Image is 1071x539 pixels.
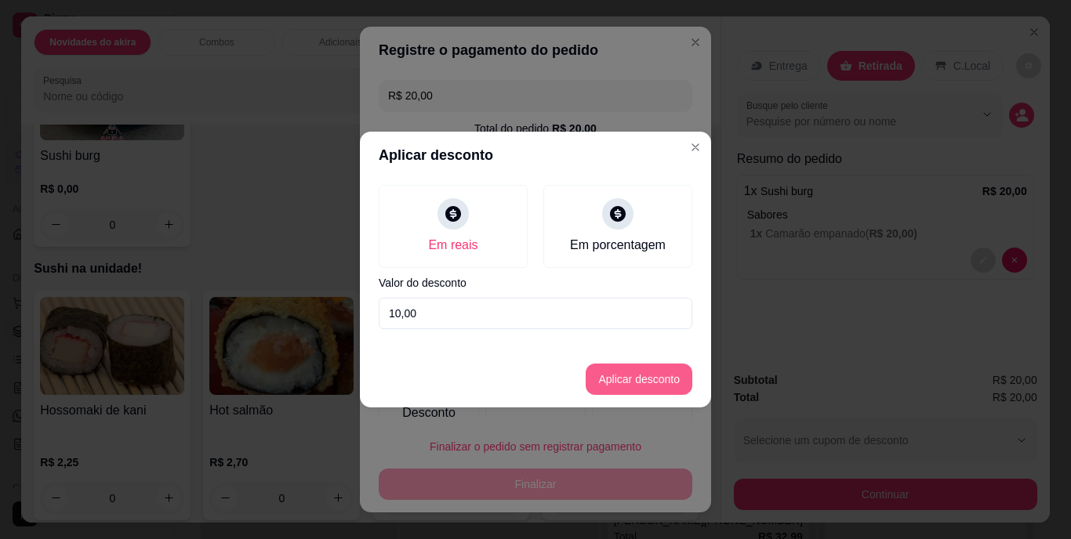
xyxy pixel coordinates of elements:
[570,236,666,255] div: Em porcentagem
[428,236,477,255] div: Em reais
[360,132,711,179] header: Aplicar desconto
[683,135,708,160] button: Close
[379,298,692,329] input: Valor do desconto
[586,364,692,395] button: Aplicar desconto
[379,277,692,288] label: Valor do desconto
